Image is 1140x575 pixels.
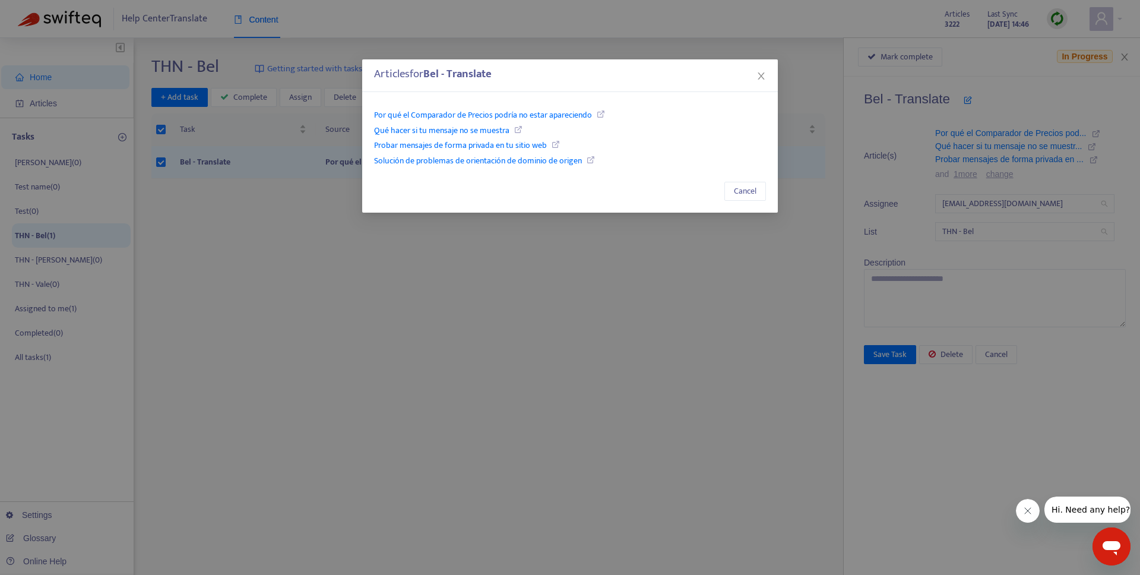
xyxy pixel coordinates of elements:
a: Por qué el Comparador de Precios podría no estar apareciendo [374,108,592,122]
b: Bel - Translate [423,65,492,83]
button: Close [755,69,768,83]
a: Solución de problemas de orientación de dominio de origen [374,154,582,168]
a: Qué hacer si tu mensaje no se muestra [374,124,509,137]
h5: Articles for [374,68,766,81]
span: Cancel [734,185,756,198]
button: Cancel [724,182,766,201]
iframe: Button to launch messaging window [1092,527,1130,565]
iframe: Close message [1016,499,1040,523]
a: Probar mensajes de forma privada en tu sitio web [374,138,547,152]
iframe: Message from company [1044,497,1130,523]
span: close [756,71,766,81]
